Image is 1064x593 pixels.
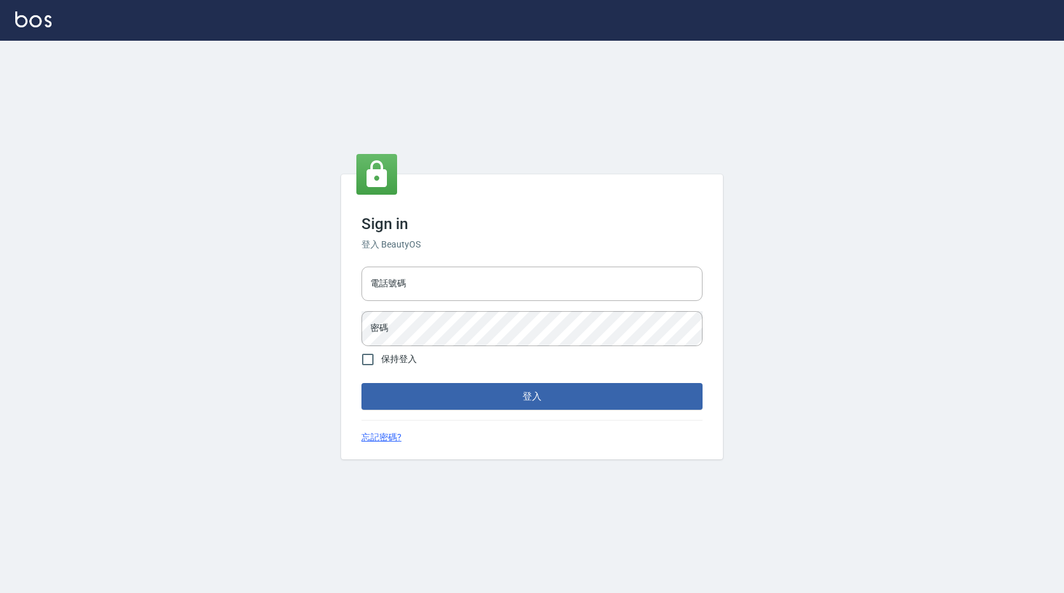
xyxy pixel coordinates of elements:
[361,431,402,444] a: 忘記密碼?
[381,352,417,366] span: 保持登入
[361,215,703,233] h3: Sign in
[361,383,703,410] button: 登入
[361,238,703,251] h6: 登入 BeautyOS
[15,11,52,27] img: Logo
